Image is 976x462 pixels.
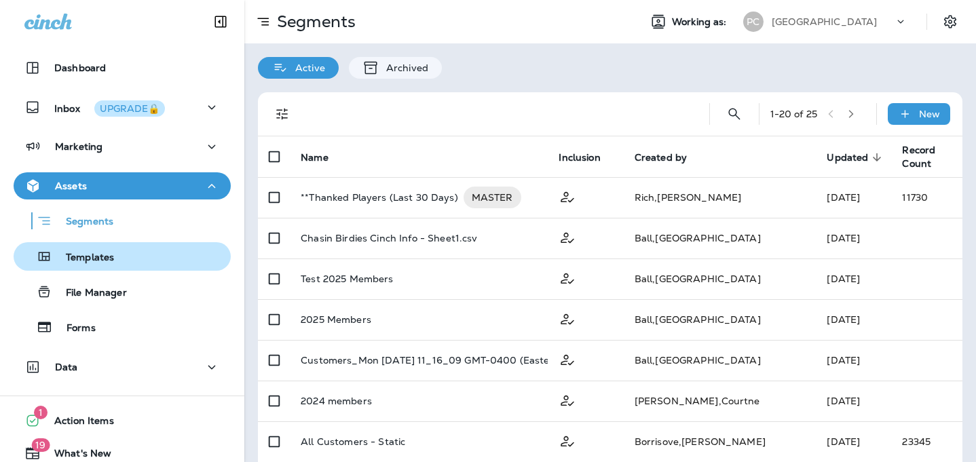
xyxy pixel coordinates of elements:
p: Marketing [55,141,102,152]
p: Templates [52,252,114,265]
span: 1 [34,406,48,419]
span: Customer Only [559,271,576,284]
td: [DATE] [816,299,891,340]
div: 1 - 20 of 25 [770,109,817,119]
span: Inclusion [559,152,600,163]
p: File Manager [52,287,127,300]
p: All Customers - Static [301,436,405,447]
button: Dashboard [14,54,231,81]
span: Inclusion [559,151,618,163]
span: Created by [635,151,705,163]
p: Dashboard [54,62,106,73]
p: Test 2025 Members [301,273,393,284]
td: 11730 [891,177,962,218]
td: Ball , [GEOGRAPHIC_DATA] [624,340,817,381]
span: Name [301,151,346,163]
span: Name [301,152,329,163]
span: MASTER [464,191,521,204]
span: Customer Only [559,393,576,406]
span: Working as: [672,16,730,28]
td: Ball , [GEOGRAPHIC_DATA] [624,218,817,258]
td: 23345 [891,421,962,462]
span: Customer Only [559,312,576,324]
button: Marketing [14,133,231,160]
p: 2025 Members [301,314,371,325]
td: [DATE] [816,177,891,218]
p: Segments [271,12,356,32]
td: Ball , [GEOGRAPHIC_DATA] [624,299,817,340]
button: Segments [14,206,231,235]
span: Created by [635,152,687,163]
p: New [919,109,940,119]
td: [DATE] [816,340,891,381]
p: Archived [379,62,428,73]
td: [DATE] [816,421,891,462]
span: Customer Only [559,434,576,446]
button: Collapse Sidebar [202,8,240,35]
span: Record Count [902,144,935,170]
p: Chasin Birdies Cinch Info - Sheet1.csv [301,233,477,244]
span: Updated [827,152,868,163]
button: 1Action Items [14,407,231,434]
span: Action Items [41,415,114,431]
div: PC [743,12,764,32]
td: Rich , [PERSON_NAME] [624,177,817,218]
p: [GEOGRAPHIC_DATA] [772,16,877,27]
button: Search Segments [721,100,748,128]
span: Updated [827,151,886,163]
p: Forms [53,322,96,335]
p: Inbox [54,100,165,115]
span: Customer Only [559,353,576,365]
div: UPGRADE🔒 [100,104,159,113]
td: [DATE] [816,258,891,299]
p: Segments [52,216,113,229]
p: Assets [55,180,87,191]
button: File Manager [14,277,231,306]
span: Customer Only [559,231,576,243]
button: Filters [269,100,296,128]
div: MASTER [464,187,521,208]
p: 2024 members [301,396,372,406]
button: Templates [14,242,231,271]
button: InboxUPGRADE🔒 [14,94,231,121]
button: Assets [14,172,231,199]
p: Customers_Mon [DATE] 11_16_09 GMT-0400 (Eastern Daylight Time).csv [301,355,649,366]
td: Borrisove , [PERSON_NAME] [624,421,817,462]
button: Data [14,353,231,381]
span: Customer Only [559,190,576,202]
p: Data [55,362,78,372]
td: [PERSON_NAME] , Courtne [624,381,817,421]
button: Settings [938,9,962,34]
p: **Thanked Players (Last 30 Days) [301,187,457,208]
td: [DATE] [816,381,891,421]
p: Active [288,62,325,73]
td: [DATE] [816,218,891,258]
td: Ball , [GEOGRAPHIC_DATA] [624,258,817,299]
button: UPGRADE🔒 [94,100,165,117]
span: 19 [31,438,50,452]
button: Forms [14,313,231,341]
